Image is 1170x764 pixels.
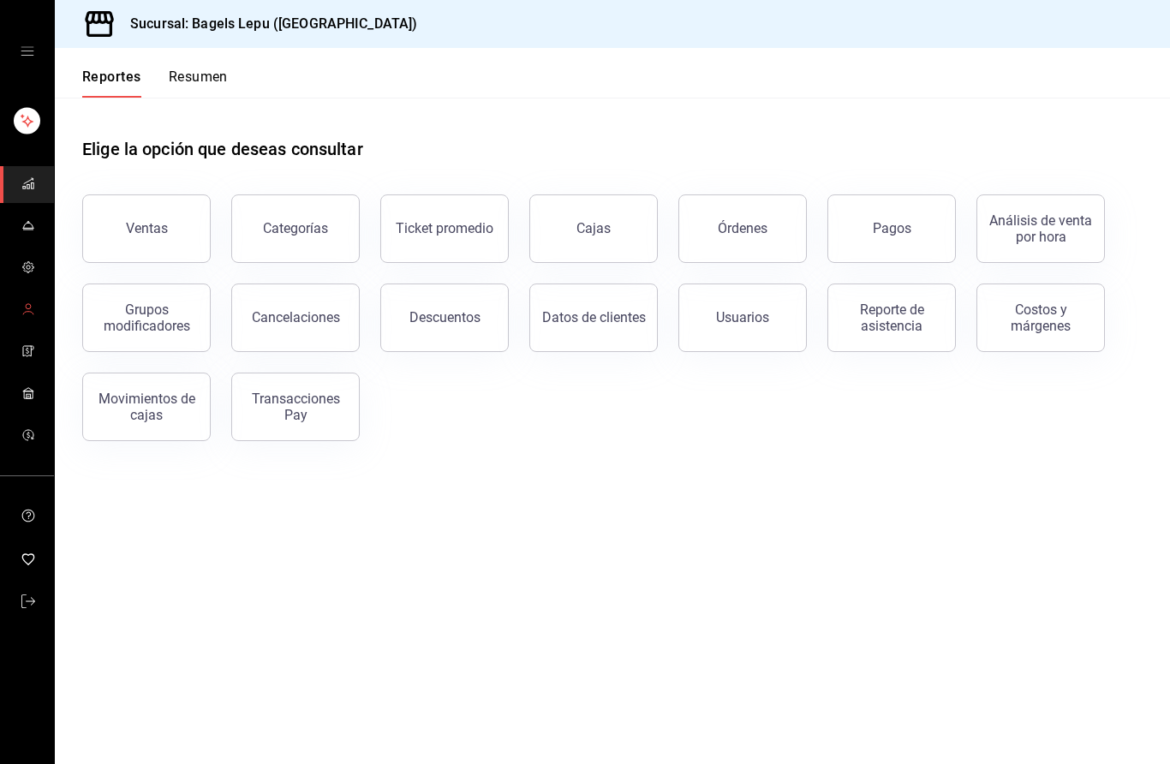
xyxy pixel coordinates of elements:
[231,284,360,352] button: Cancelaciones
[380,284,509,352] button: Descuentos
[116,14,417,34] h3: Sucursal: Bagels Lepu ([GEOGRAPHIC_DATA])
[231,373,360,441] button: Transacciones Pay
[82,136,363,162] h1: Elige la opción que deseas consultar
[873,220,911,236] div: Pagos
[93,301,200,334] div: Grupos modificadores
[169,69,228,98] button: Resumen
[542,309,646,325] div: Datos de clientes
[409,309,481,325] div: Descuentos
[576,218,612,239] div: Cajas
[839,301,945,334] div: Reporte de asistencia
[242,391,349,423] div: Transacciones Pay
[529,284,658,352] button: Datos de clientes
[827,194,956,263] button: Pagos
[263,220,328,236] div: Categorías
[231,194,360,263] button: Categorías
[988,212,1094,245] div: Análisis de venta por hora
[396,220,493,236] div: Ticket promedio
[93,391,200,423] div: Movimientos de cajas
[976,284,1105,352] button: Costos y márgenes
[529,194,658,263] a: Cajas
[988,301,1094,334] div: Costos y márgenes
[82,69,141,98] button: Reportes
[827,284,956,352] button: Reporte de asistencia
[21,45,34,58] button: open drawer
[678,284,807,352] button: Usuarios
[82,69,228,98] div: navigation tabs
[718,220,767,236] div: Órdenes
[380,194,509,263] button: Ticket promedio
[82,284,211,352] button: Grupos modificadores
[82,194,211,263] button: Ventas
[126,220,168,236] div: Ventas
[976,194,1105,263] button: Análisis de venta por hora
[82,373,211,441] button: Movimientos de cajas
[678,194,807,263] button: Órdenes
[252,309,340,325] div: Cancelaciones
[716,309,769,325] div: Usuarios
